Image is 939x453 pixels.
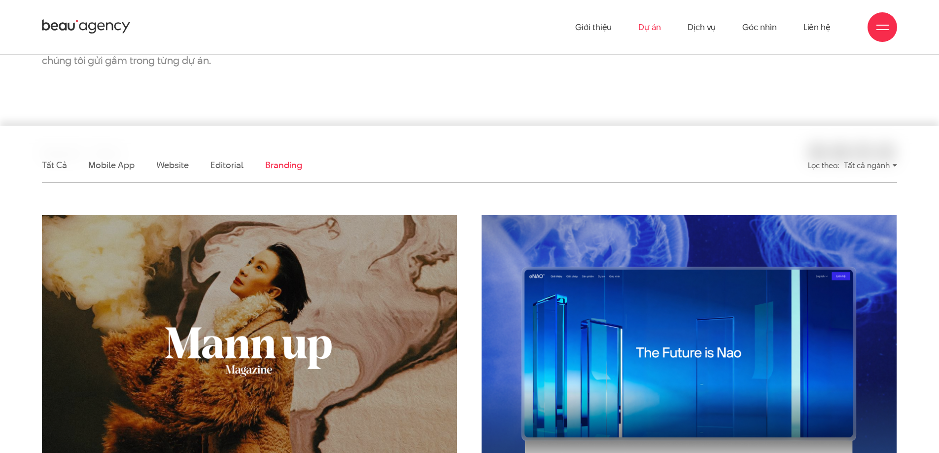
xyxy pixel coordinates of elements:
[156,159,189,171] a: Website
[210,159,243,171] a: Editorial
[844,157,897,174] div: Tất cả ngành
[42,159,67,171] a: Tất cả
[265,159,302,171] a: Branding
[808,157,839,174] div: Lọc theo:
[88,159,134,171] a: Mobile app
